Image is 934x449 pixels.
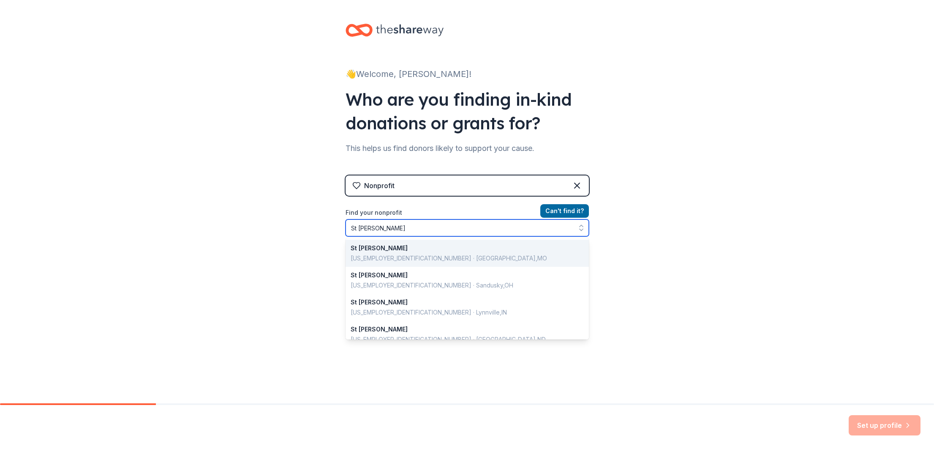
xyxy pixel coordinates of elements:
div: [US_EMPLOYER_IDENTIFICATION_NUMBER] · [GEOGRAPHIC_DATA] , MO [351,253,574,263]
div: [US_EMPLOYER_IDENTIFICATION_NUMBER] · Lynnville , IN [351,307,574,318]
div: [US_EMPLOYER_IDENTIFICATION_NUMBER] · [GEOGRAPHIC_DATA] , ND [351,334,574,345]
div: St [PERSON_NAME] [351,324,574,334]
div: St [PERSON_NAME] [351,270,574,280]
input: Search by name, EIN, or city [346,219,589,236]
div: St [PERSON_NAME] [351,297,574,307]
div: [US_EMPLOYER_IDENTIFICATION_NUMBER] · Sandusky , OH [351,280,574,290]
div: St [PERSON_NAME] [351,243,574,253]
